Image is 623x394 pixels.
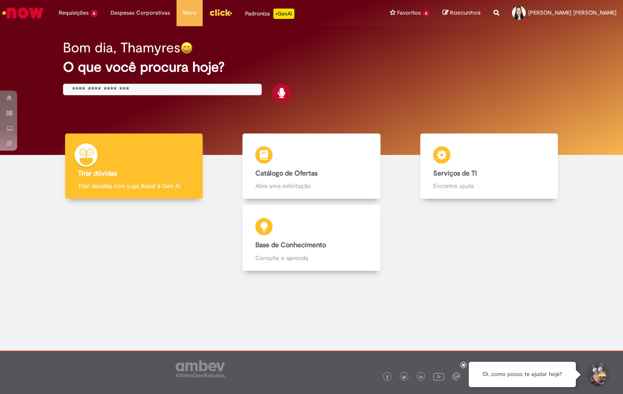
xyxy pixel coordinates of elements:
[209,6,232,19] img: click_logo_yellow_360x200.png
[452,373,460,380] img: logo_footer_workplace.png
[273,9,294,19] p: +GenAi
[255,182,367,190] p: Abra uma solicitação
[433,182,545,190] p: Encontre ajuda
[63,40,180,55] h2: Bom dia, Thamyres
[45,133,223,199] a: Tirar dúvidas Tirar dúvidas com Lupi Assist e Gen Ai
[443,9,481,17] a: Rascunhos
[223,133,401,199] a: Catálogo de Ofertas Abra uma solicitação
[255,241,326,249] b: Base de Conhecimento
[1,4,45,21] img: ServiceNow
[78,169,117,178] b: Tirar dúvidas
[180,42,193,54] img: happy-face.png
[402,375,406,379] img: logo_footer_twitter.png
[183,9,196,17] span: More
[400,133,578,199] a: Serviços de TI Encontre ajuda
[469,362,576,387] div: Oi, como posso te ajudar hoje?
[45,205,578,271] a: Base de Conhecimento Consulte e aprenda
[255,169,317,178] b: Catálogo de Ofertas
[419,375,423,380] img: logo_footer_linkedin.png
[176,360,225,377] img: logo_footer_ambev_rotulo_gray.png
[422,10,430,17] span: 6
[111,9,170,17] span: Despesas Corporativas
[433,169,477,178] b: Serviços de TI
[245,9,294,19] div: Padroniza
[78,182,190,190] p: Tirar dúvidas com Lupi Assist e Gen Ai
[528,9,617,16] span: [PERSON_NAME] [PERSON_NAME]
[90,10,98,17] span: 6
[450,9,481,17] span: Rascunhos
[433,371,444,382] img: logo_footer_youtube.png
[397,9,421,17] span: Favoritos
[255,254,367,262] p: Consulte e aprenda
[59,9,89,17] span: Requisições
[584,362,610,388] button: Iniciar Conversa de Suporte
[63,60,560,75] h2: O que você procura hoje?
[385,375,389,379] img: logo_footer_facebook.png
